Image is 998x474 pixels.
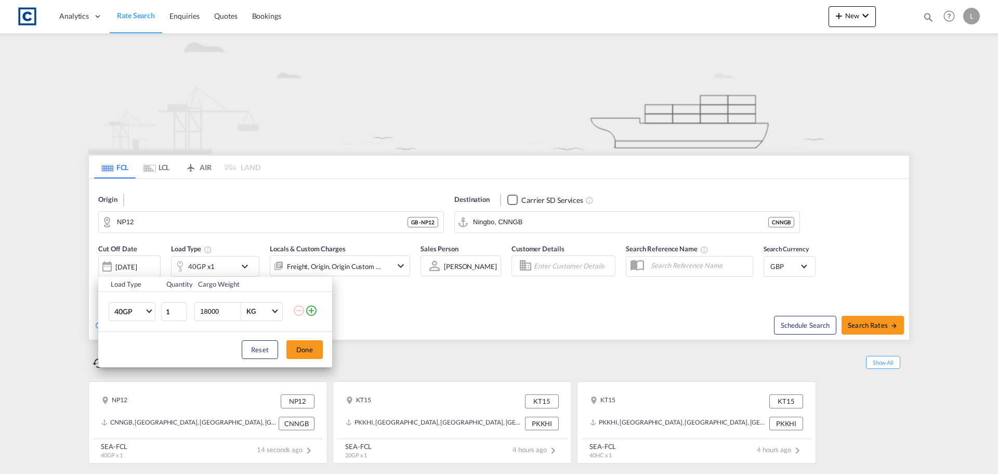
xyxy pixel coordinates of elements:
[98,277,160,292] th: Load Type
[242,340,278,359] button: Reset
[293,304,305,317] md-icon: icon-minus-circle-outline
[246,307,256,315] div: KG
[161,302,187,321] input: Qty
[160,277,192,292] th: Quantity
[109,302,155,321] md-select: Choose: 40GP
[114,306,145,317] span: 40GP
[198,279,286,289] div: Cargo Weight
[305,304,318,317] md-icon: icon-plus-circle-outline
[286,340,323,359] button: Done
[199,303,241,321] input: Enter Weight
